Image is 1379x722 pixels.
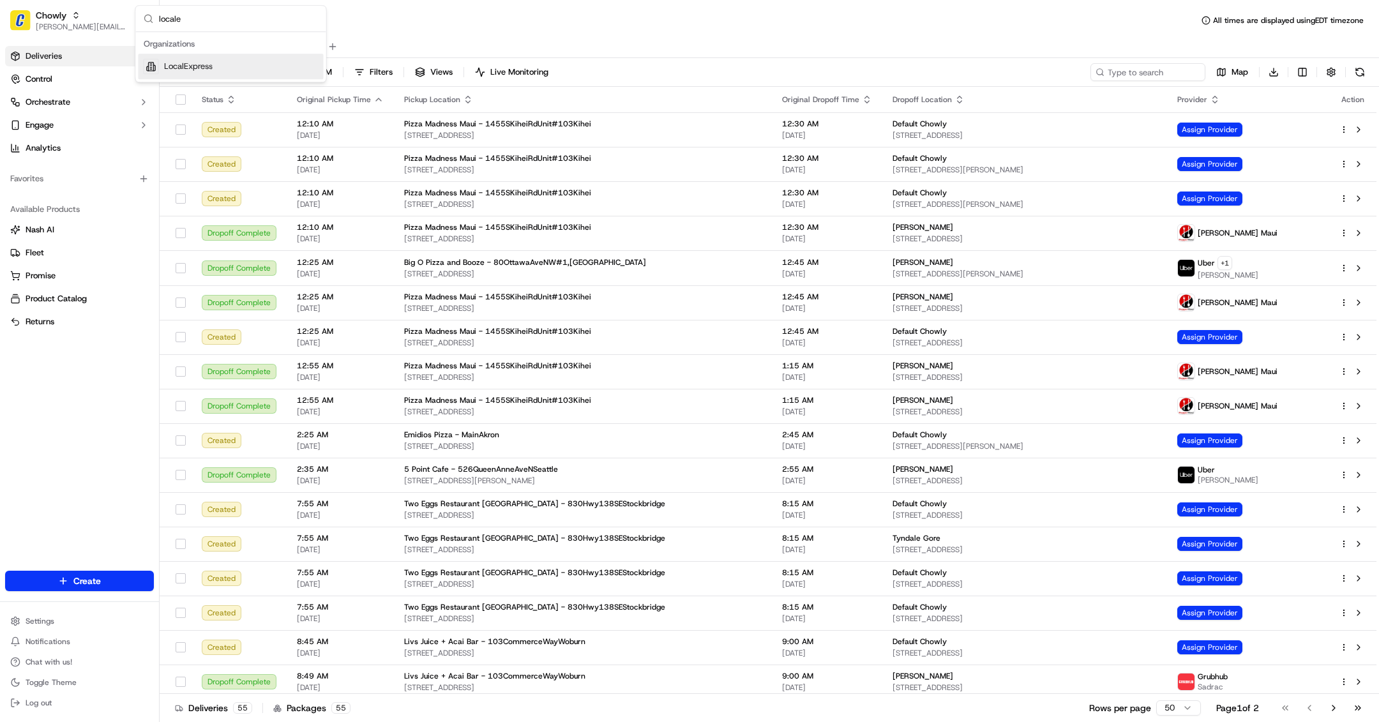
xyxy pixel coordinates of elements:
[13,186,23,196] div: 📗
[136,32,326,82] div: Suggestions
[26,270,56,282] span: Promise
[893,533,940,543] span: Tyndale Gore
[782,199,872,209] span: [DATE]
[297,257,384,267] span: 12:25 AM
[1090,63,1205,81] input: Type to search
[10,10,31,31] img: Chowly
[404,119,591,129] span: Pizza Madness Maui - 1455SKiheiRdUnit#103Kihei
[404,613,762,624] span: [STREET_ADDRESS]
[404,199,762,209] span: [STREET_ADDRESS]
[404,257,646,267] span: Big O Pizza and Booze - 80OttawaAveNW#1,[GEOGRAPHIC_DATA]
[404,395,591,405] span: Pizza Madness Maui - 1455SKiheiRdUnit#103Kihei
[297,119,384,129] span: 12:10 AM
[108,186,118,196] div: 💻
[297,648,384,658] span: [DATE]
[893,510,1157,520] span: [STREET_ADDRESS]
[1198,465,1215,475] span: Uber
[404,579,762,589] span: [STREET_ADDRESS]
[26,657,72,667] span: Chat with us!
[1178,467,1194,483] img: uber-new-logo.jpeg
[782,682,872,693] span: [DATE]
[404,671,585,681] span: Livs Juice + Acai Bar - 103CommerceWayWoburn
[490,66,548,78] span: Live Monitoring
[782,499,872,509] span: 8:15 AM
[297,269,384,279] span: [DATE]
[1178,673,1194,690] img: 5e692f75ce7d37001a5d71f1
[1351,63,1369,81] button: Refresh
[1178,363,1194,380] img: logo-carousel.png
[404,130,762,140] span: [STREET_ADDRESS]
[782,636,872,647] span: 9:00 AM
[782,648,872,658] span: [DATE]
[404,326,591,336] span: Pizza Madness Maui - 1455SKiheiRdUnit#103Kihei
[297,682,384,693] span: [DATE]
[297,499,384,509] span: 7:55 AM
[297,372,384,382] span: [DATE]
[1198,228,1277,238] span: [PERSON_NAME] Maui
[782,234,872,244] span: [DATE]
[893,94,952,105] span: Dropoff Location
[73,575,101,587] span: Create
[175,702,252,714] div: Deliveries
[297,153,384,163] span: 12:10 AM
[297,407,384,417] span: [DATE]
[233,702,252,714] div: 55
[1177,433,1242,447] span: Assign Provider
[5,138,154,158] a: Analytics
[297,326,384,336] span: 12:25 AM
[297,671,384,681] span: 8:49 AM
[782,613,872,624] span: [DATE]
[782,269,872,279] span: [DATE]
[893,372,1157,382] span: [STREET_ADDRESS]
[26,616,54,626] span: Settings
[297,464,384,474] span: 2:35 AM
[782,533,872,543] span: 8:15 AM
[5,5,132,36] button: ChowlyChowly[PERSON_NAME][EMAIL_ADDRESS][DOMAIN_NAME]
[893,188,947,198] span: Default Chowly
[893,441,1157,451] span: [STREET_ADDRESS][PERSON_NAME]
[297,568,384,578] span: 7:55 AM
[1177,330,1242,344] span: Assign Provider
[13,121,36,144] img: 1736555255976-a54dd68f-1ca7-489b-9aae-adbdc363a1c4
[26,73,52,85] span: Control
[297,430,384,440] span: 2:25 AM
[782,407,872,417] span: [DATE]
[1177,640,1242,654] span: Assign Provider
[36,9,66,22] button: Chowly
[893,430,947,440] span: Default Chowly
[331,702,350,714] div: 55
[893,199,1157,209] span: [STREET_ADDRESS][PERSON_NAME]
[297,188,384,198] span: 12:10 AM
[893,269,1157,279] span: [STREET_ADDRESS][PERSON_NAME]
[893,613,1157,624] span: [STREET_ADDRESS]
[5,633,154,651] button: Notifications
[202,94,223,105] span: Status
[159,6,319,31] input: Search...
[404,510,762,520] span: [STREET_ADDRESS]
[1089,702,1151,714] p: Rows per page
[297,292,384,302] span: 12:25 AM
[297,395,384,405] span: 12:55 AM
[404,545,762,555] span: [STREET_ADDRESS]
[893,579,1157,589] span: [STREET_ADDRESS]
[8,179,103,202] a: 📗Knowledge Base
[1217,256,1232,270] button: +1
[404,476,762,486] span: [STREET_ADDRESS][PERSON_NAME]
[404,234,762,244] span: [STREET_ADDRESS]
[1198,258,1215,268] span: Uber
[1177,606,1242,620] span: Assign Provider
[893,165,1157,175] span: [STREET_ADDRESS][PERSON_NAME]
[404,636,585,647] span: Livs Juice + Acai Bar - 103CommerceWayWoburn
[26,142,61,154] span: Analytics
[1216,702,1259,714] div: Page 1 of 2
[893,407,1157,417] span: [STREET_ADDRESS]
[404,222,591,232] span: Pizza Madness Maui - 1455SKiheiRdUnit#103Kihei
[297,510,384,520] span: [DATE]
[43,121,209,134] div: Start new chat
[782,94,859,105] span: Original Dropoff Time
[1198,672,1228,682] span: Grubhub
[893,636,947,647] span: Default Chowly
[782,545,872,555] span: [DATE]
[404,165,762,175] span: [STREET_ADDRESS]
[404,188,591,198] span: Pizza Madness Maui - 1455SKiheiRdUnit#103Kihei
